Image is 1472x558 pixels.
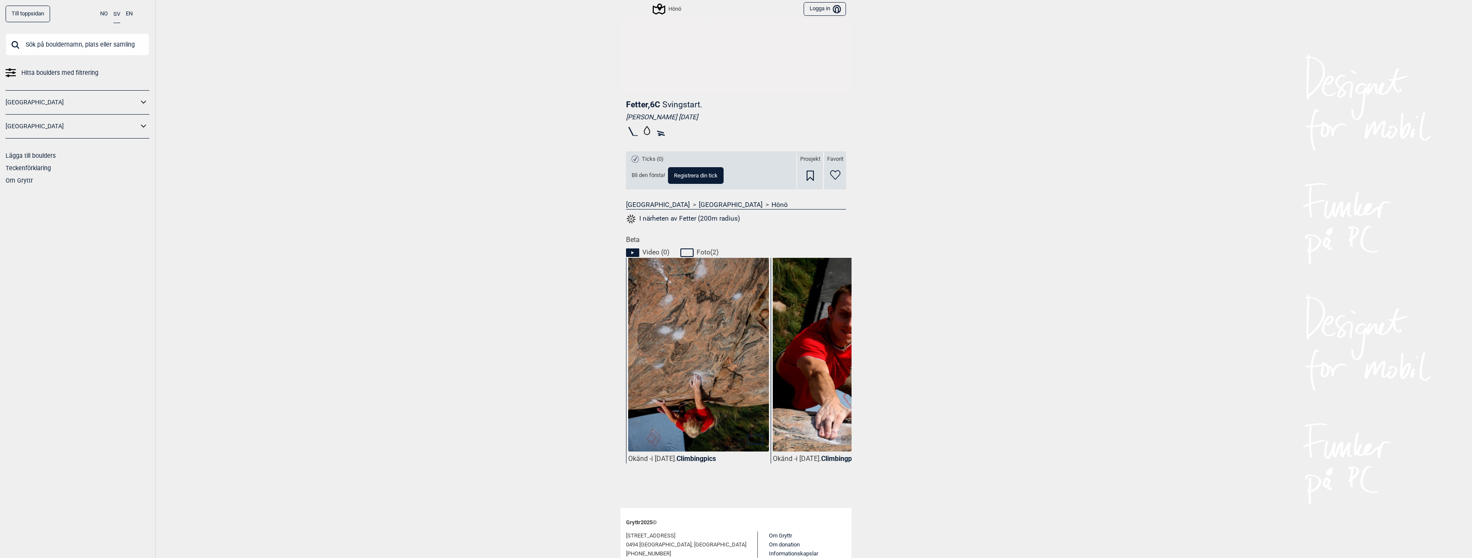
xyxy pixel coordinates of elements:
span: Video ( 0 ) [642,248,669,257]
span: Registrera din tick [674,173,718,178]
a: Om Gryttr [769,532,792,539]
a: Teckenförklaring [6,165,51,171]
span: [STREET_ADDRESS] [626,531,675,540]
nav: > > [626,201,846,209]
a: [GEOGRAPHIC_DATA] [6,96,138,109]
p: i [DATE]. [651,455,716,463]
a: Om Gryttr [6,177,33,184]
div: [PERSON_NAME] [DATE] [626,113,846,121]
a: Climbingpics [821,455,861,463]
img: Fetter [773,257,914,467]
button: Registrera din tick [668,167,724,184]
button: Logga in [804,2,846,16]
span: Hitta boulders med filtrering [21,67,98,79]
a: Hitta boulders med filtrering [6,67,149,79]
div: Beta [620,236,852,496]
span: Fetter , 6C [626,100,660,109]
span: Foto ( 2 ) [697,248,718,257]
a: Lägga till boulders [6,152,56,159]
img: Fetter 2 [628,257,769,457]
p: Svingstart. [662,100,702,109]
span: Bli den första! [632,172,665,179]
a: Climbingpics [677,455,716,463]
button: I närheten av Fetter (200m radius) [626,213,740,224]
button: NO [100,6,108,22]
div: Gryttr 2025 © [626,514,846,532]
input: Sök på bouldernamn, plats eller samling [6,33,149,56]
a: Om donation [769,541,800,548]
a: Informationskapslar [769,550,818,557]
div: Okänd - [773,455,914,464]
a: [GEOGRAPHIC_DATA] [699,201,763,209]
span: Ticks (0) [642,156,664,163]
a: [GEOGRAPHIC_DATA] [6,120,138,133]
span: Favorit [827,156,843,163]
a: Hönö [772,201,788,209]
div: Prosjekt [797,151,823,189]
a: Till toppsidan [6,6,50,22]
span: 0494 [GEOGRAPHIC_DATA], [GEOGRAPHIC_DATA] [626,540,746,549]
div: Okänd - [628,455,769,464]
a: [GEOGRAPHIC_DATA] [626,201,690,209]
div: Hönö [654,4,681,14]
button: EN [126,6,133,22]
button: SV [113,6,120,23]
p: i [DATE]. [796,455,861,463]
